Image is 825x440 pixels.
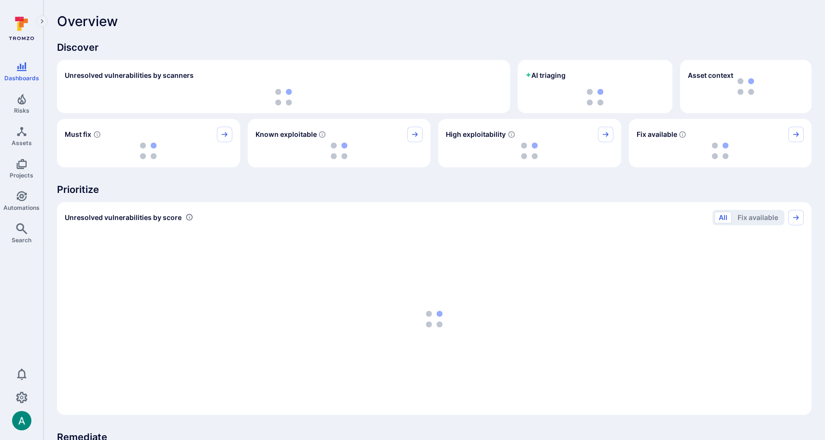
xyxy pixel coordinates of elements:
[688,71,733,80] span: Asset context
[93,131,101,138] svg: Risk score >=40 , missed SLA
[587,89,603,105] img: Loading...
[57,41,811,54] span: Discover
[637,130,677,139] span: Fix available
[65,89,502,105] div: loading spinner
[733,212,782,223] button: Fix available
[14,107,29,114] span: Risks
[446,130,506,139] span: High exploitability
[12,236,31,244] span: Search
[4,74,39,82] span: Dashboards
[331,143,347,159] img: Loading...
[10,172,33,179] span: Projects
[65,142,232,160] div: loading spinner
[256,142,423,160] div: loading spinner
[65,231,804,407] div: loading spinner
[526,71,566,80] h2: AI triaging
[36,15,48,27] button: Expand navigation menu
[3,204,40,211] span: Automations
[521,143,538,159] img: Loading...
[248,119,431,167] div: Known exploitable
[629,119,812,167] div: Fix available
[508,131,515,138] svg: EPSS score ≥ 0.7
[65,71,194,80] h2: Unresolved vulnerabilities by scanners
[318,131,326,138] svg: Confirmed exploitable by KEV
[426,311,442,327] img: Loading...
[637,142,804,160] div: loading spinner
[65,130,91,139] span: Must fix
[446,142,613,160] div: loading spinner
[57,183,811,196] span: Prioritize
[275,89,292,105] img: Loading...
[65,213,182,222] span: Unresolved vulnerabilities by score
[526,89,665,105] div: loading spinner
[140,143,156,159] img: Loading...
[57,14,118,29] span: Overview
[712,143,728,159] img: Loading...
[12,411,31,430] div: Arjan Dehar
[438,119,621,167] div: High exploitability
[185,212,193,222] div: Number of vulnerabilities in status 'Open' 'Triaged' and 'In process' grouped by score
[256,130,317,139] span: Known exploitable
[12,411,31,430] img: ACg8ocLSa5mPYBaXNx3eFu_EmspyJX0laNWN7cXOFirfQ7srZveEpg=s96-c
[12,139,32,147] span: Assets
[57,119,240,167] div: Must fix
[39,17,45,26] i: Expand navigation menu
[679,131,686,138] svg: Vulnerabilities with fix available
[714,212,732,223] button: All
